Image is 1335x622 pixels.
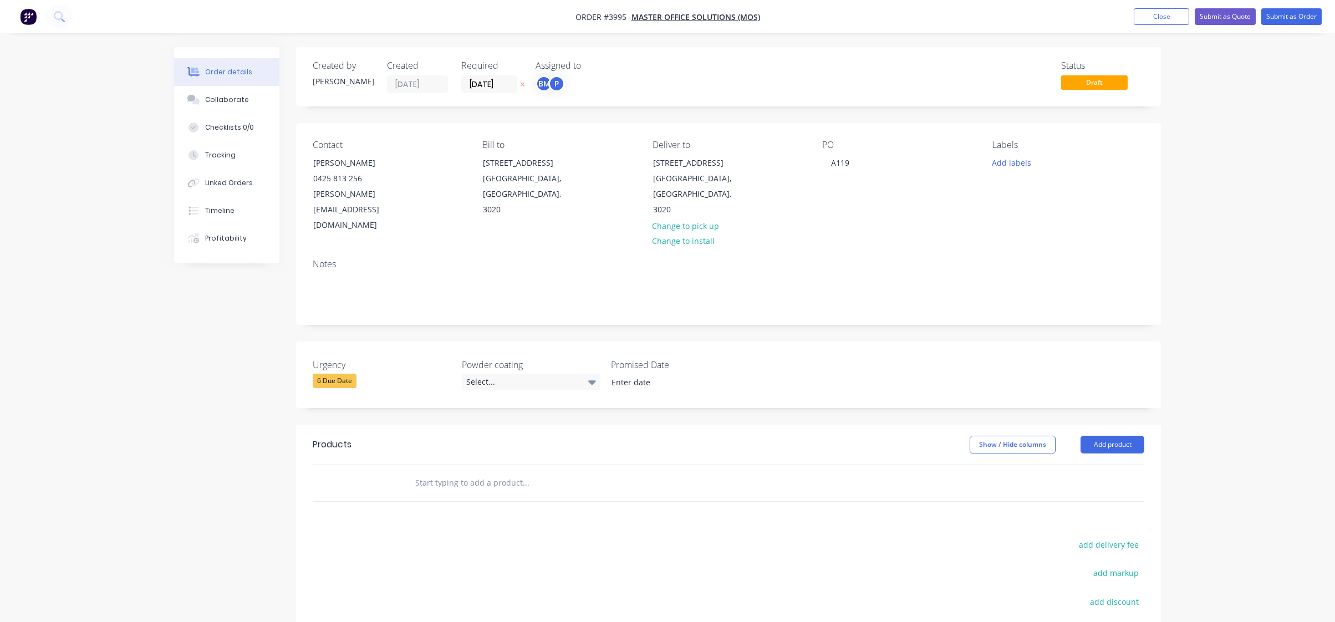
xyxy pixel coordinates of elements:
[461,60,522,71] div: Required
[174,197,279,225] button: Timeline
[604,374,742,391] input: Enter date
[548,75,565,92] div: P
[483,155,575,171] div: [STREET_ADDRESS]
[986,155,1037,170] button: Add labels
[313,186,405,233] div: [PERSON_NAME][EMAIL_ADDRESS][DOMAIN_NAME]
[992,140,1144,150] div: Labels
[415,472,636,494] input: Start typing to add a product...
[631,12,760,22] a: Master Office Solutions (MOS)
[313,140,465,150] div: Contact
[611,358,750,371] label: Promised Date
[205,67,252,77] div: Order details
[205,206,235,216] div: Timeline
[205,233,247,243] div: Profitability
[536,75,552,92] div: BM
[1061,60,1144,71] div: Status
[1087,565,1144,580] button: add markup
[174,225,279,252] button: Profitability
[575,12,631,22] span: Order #3995 -
[313,171,405,186] div: 0425 813 256
[313,75,374,87] div: [PERSON_NAME]
[174,86,279,114] button: Collaborate
[536,60,646,71] div: Assigned to
[473,155,584,218] div: [STREET_ADDRESS][GEOGRAPHIC_DATA], [GEOGRAPHIC_DATA], 3020
[653,171,745,217] div: [GEOGRAPHIC_DATA], [GEOGRAPHIC_DATA], 3020
[205,150,236,160] div: Tracking
[313,60,374,71] div: Created by
[174,114,279,141] button: Checklists 0/0
[1261,8,1322,25] button: Submit as Order
[822,155,858,171] div: A119
[970,436,1056,453] button: Show / Hide columns
[822,140,974,150] div: PO
[483,171,575,217] div: [GEOGRAPHIC_DATA], [GEOGRAPHIC_DATA], 3020
[174,169,279,197] button: Linked Orders
[1195,8,1256,25] button: Submit as Quote
[1081,436,1144,453] button: Add product
[313,374,356,388] div: 6 Due Date
[644,155,755,218] div: [STREET_ADDRESS][GEOGRAPHIC_DATA], [GEOGRAPHIC_DATA], 3020
[205,123,254,132] div: Checklists 0/0
[205,95,249,105] div: Collaborate
[1134,8,1189,25] button: Close
[482,140,634,150] div: Bill to
[653,140,804,150] div: Deliver to
[174,141,279,169] button: Tracking
[313,358,451,371] label: Urgency
[313,438,351,451] div: Products
[653,155,745,171] div: [STREET_ADDRESS]
[304,155,415,233] div: [PERSON_NAME]0425 813 256[PERSON_NAME][EMAIL_ADDRESS][DOMAIN_NAME]
[536,75,565,92] button: BMP
[1061,75,1128,89] span: Draft
[205,178,253,188] div: Linked Orders
[313,155,405,171] div: [PERSON_NAME]
[387,60,448,71] div: Created
[462,358,600,371] label: Powder coating
[646,218,725,233] button: Change to pick up
[313,259,1144,269] div: Notes
[1084,594,1144,609] button: add discount
[1073,537,1144,552] button: add delivery fee
[646,233,721,248] button: Change to install
[174,58,279,86] button: Order details
[20,8,37,25] img: Factory
[462,374,600,390] div: Select...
